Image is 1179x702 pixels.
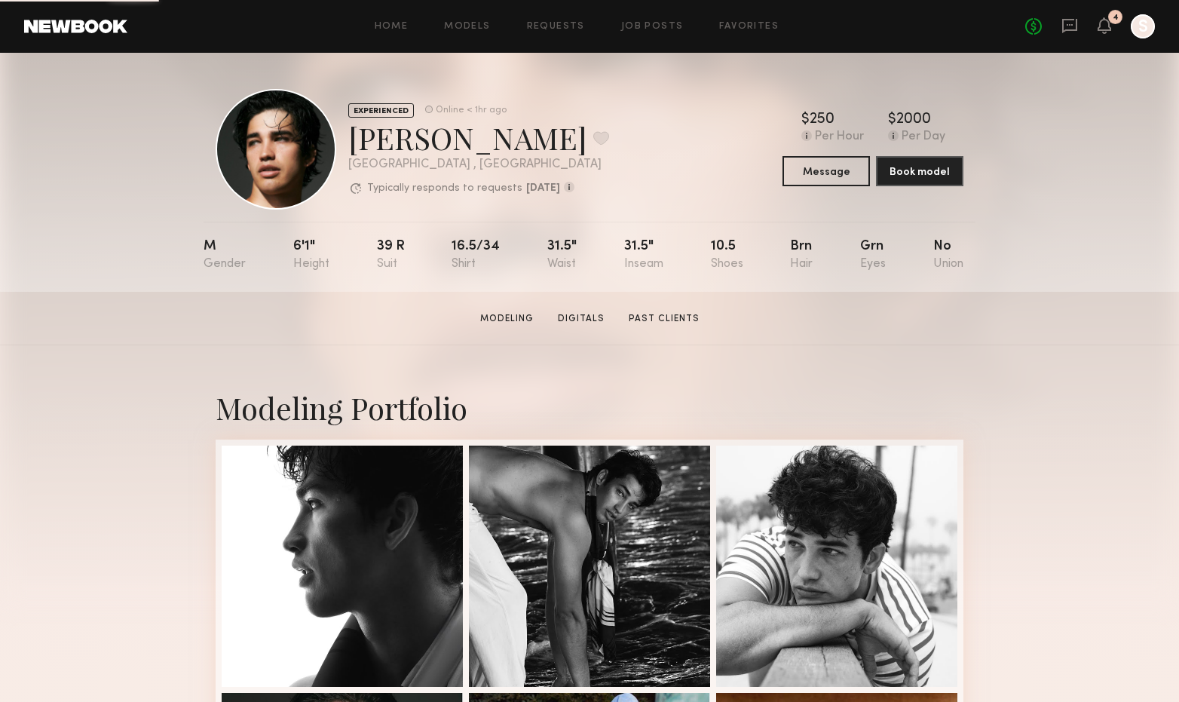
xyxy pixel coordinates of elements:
a: Home [375,22,409,32]
div: 6'1" [293,240,329,271]
a: Models [444,22,490,32]
div: Brn [790,240,813,271]
a: Job Posts [621,22,684,32]
div: $ [801,112,810,127]
div: No [933,240,963,271]
div: 39 r [377,240,405,271]
p: Typically responds to requests [367,183,522,194]
button: Message [782,156,870,186]
div: EXPERIENCED [348,103,414,118]
div: 2000 [896,112,931,127]
div: Modeling Portfolio [216,388,963,428]
div: 31.5" [547,240,577,271]
div: Online < 1hr ago [436,106,507,115]
div: [PERSON_NAME] [348,118,609,158]
div: [GEOGRAPHIC_DATA] , [GEOGRAPHIC_DATA] [348,158,609,171]
div: 16.5/34 [452,240,500,271]
a: Digitals [552,312,611,326]
div: Per Hour [815,130,864,144]
div: 4 [1113,14,1119,22]
div: Per Day [902,130,945,144]
div: 250 [810,112,834,127]
div: $ [888,112,896,127]
a: Past Clients [623,312,706,326]
div: 31.5" [624,240,663,271]
div: Grn [860,240,886,271]
a: Favorites [719,22,779,32]
div: M [204,240,246,271]
a: S [1131,14,1155,38]
b: [DATE] [526,183,560,194]
button: Book model [876,156,963,186]
a: Requests [527,22,585,32]
div: 10.5 [711,240,743,271]
a: Modeling [474,312,540,326]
